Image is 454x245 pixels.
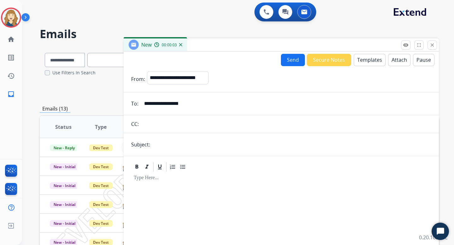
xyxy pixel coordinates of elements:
[419,234,448,241] p: 0.20.1027RC
[50,182,79,189] span: New - Initial
[7,90,15,98] mat-icon: inbox
[131,120,139,128] p: CC:
[89,182,113,189] span: Dev Test
[432,223,449,240] button: Start Chat
[354,54,386,66] button: Templates
[413,54,434,66] button: Pause
[89,163,113,170] span: Dev Test
[162,43,177,48] span: 00:00:03
[122,180,131,190] img: agent-avatar
[131,75,145,83] p: From:
[131,100,138,107] p: To:
[2,9,20,26] img: avatar
[155,162,165,172] div: Underline
[122,161,131,171] img: agent-avatar
[40,28,439,40] h2: Emails
[120,141,133,154] button: +
[40,105,70,113] p: Emails (13)
[388,54,410,66] button: Attach
[52,70,96,76] label: Use Filters In Search
[131,141,150,148] p: Subject:
[168,162,178,172] div: Ordered List
[142,162,152,172] div: Italic
[89,145,113,151] span: Dev Test
[50,201,79,208] span: New - Initial
[403,42,409,48] mat-icon: remove_red_eye
[122,218,131,228] img: agent-avatar
[7,72,15,80] mat-icon: history
[89,201,113,208] span: Dev Test
[7,36,15,43] mat-icon: home
[122,199,131,209] img: agent-avatar
[281,54,305,66] button: Send
[132,162,142,172] div: Bold
[307,54,351,66] button: Secure Notes
[416,42,422,48] mat-icon: fullscreen
[436,227,445,236] svg: Open Chat
[50,163,79,170] span: New - Initial
[95,123,107,131] span: Type
[141,41,152,48] span: New
[178,162,188,172] div: Bullet List
[50,220,79,227] span: New - Initial
[89,220,113,227] span: Dev Test
[7,54,15,61] mat-icon: list_alt
[429,42,435,48] mat-icon: close
[55,123,72,131] span: Status
[50,145,79,151] span: New - Reply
